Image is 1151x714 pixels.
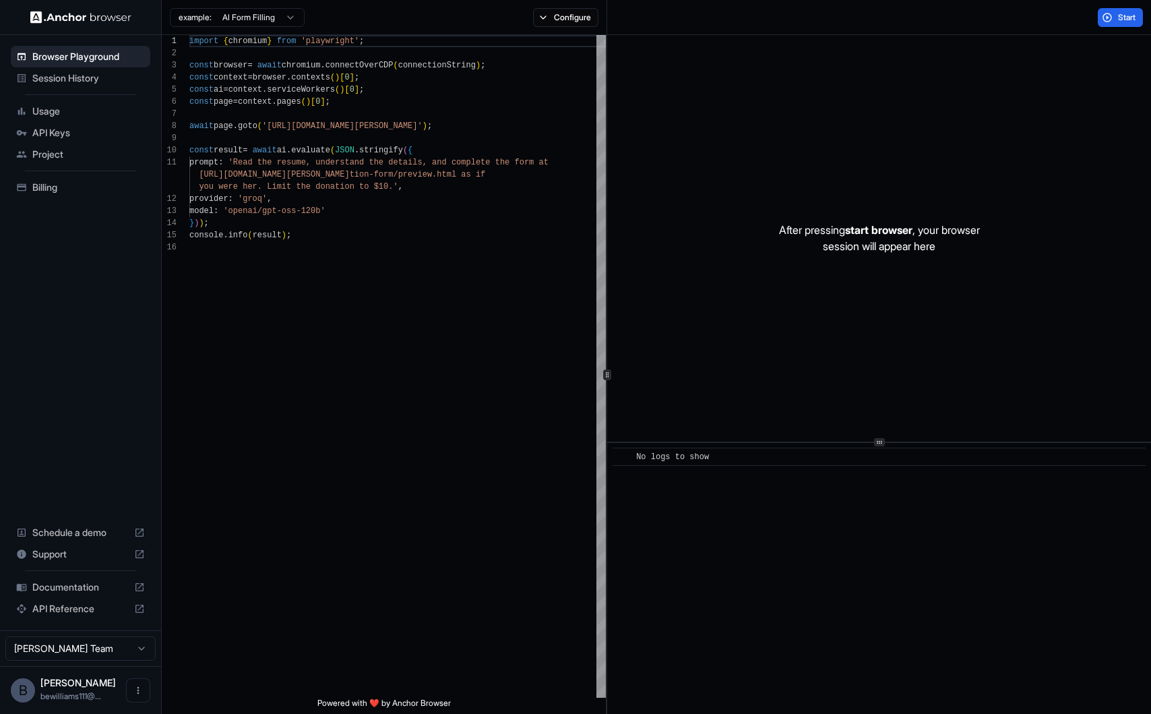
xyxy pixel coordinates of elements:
span: = [247,73,252,82]
div: Usage [11,100,150,122]
span: ) [282,231,286,240]
span: ( [257,121,262,131]
span: chromium [282,61,321,70]
span: 'groq' [238,194,267,204]
span: browser [214,61,247,70]
div: API Keys [11,122,150,144]
span: const [189,146,214,155]
span: Documentation [32,581,129,594]
span: ( [301,97,306,107]
span: No logs to show [636,452,709,462]
span: browser [253,73,286,82]
span: Schedule a demo [32,526,129,539]
span: result [214,146,243,155]
span: . [262,85,267,94]
span: Billing [32,181,145,194]
span: . [223,231,228,240]
span: bewilliams111@gmail.com [40,691,101,701]
span: API Reference [32,602,129,616]
div: Schedule a demo [11,522,150,543]
span: ( [394,61,398,70]
span: ) [194,218,199,228]
div: Billing [11,177,150,198]
div: Project [11,144,150,165]
span: ; [480,61,485,70]
span: Usage [32,105,145,118]
span: ) [423,121,427,131]
span: tion-form/preview.html as if [350,170,486,179]
span: info [228,231,248,240]
span: } [189,218,194,228]
span: . [272,97,276,107]
div: 5 [162,84,177,96]
span: ( [330,146,335,155]
span: ai [277,146,286,155]
span: chromium [228,36,268,46]
span: Powered with ❤️ by Anchor Browser [317,698,451,714]
span: page [214,97,233,107]
span: goto [238,121,257,131]
span: = [247,61,252,70]
span: await [253,146,277,155]
span: ; [286,231,291,240]
div: 1 [162,35,177,47]
span: { [408,146,412,155]
span: ( [335,85,340,94]
span: 0 [344,73,349,82]
span: ​ [619,450,626,464]
span: , [398,182,403,191]
span: ( [403,146,408,155]
div: Support [11,543,150,565]
span: start browser [845,223,912,237]
span: import [189,36,218,46]
span: . [320,61,325,70]
span: 0 [350,85,354,94]
span: ( [330,73,335,82]
p: After pressing , your browser session will appear here [779,222,980,254]
span: lete the form at [471,158,549,167]
span: = [233,97,238,107]
span: Start [1118,12,1137,23]
span: 'playwright' [301,36,359,46]
span: model [189,206,214,216]
span: await [257,61,282,70]
span: , [267,194,272,204]
div: 2 [162,47,177,59]
div: 8 [162,120,177,132]
span: } [267,36,272,46]
span: evaluate [291,146,330,155]
span: [ [340,73,344,82]
span: const [189,73,214,82]
span: ] [320,97,325,107]
span: ] [350,73,354,82]
span: context [238,97,272,107]
span: Support [32,547,129,561]
span: . [286,146,291,155]
span: const [189,61,214,70]
button: Open menu [126,678,150,703]
span: = [223,85,228,94]
div: 15 [162,229,177,241]
div: 4 [162,71,177,84]
span: . [286,73,291,82]
span: [URL][DOMAIN_NAME][PERSON_NAME] [199,170,349,179]
span: ) [476,61,480,70]
span: 'openai/gpt-oss-120b' [223,206,325,216]
span: prompt [189,158,218,167]
div: 7 [162,108,177,120]
span: ) [306,97,311,107]
span: ; [204,218,209,228]
span: connectOverCDP [325,61,394,70]
div: Documentation [11,576,150,598]
div: 16 [162,241,177,254]
div: Session History [11,67,150,89]
div: 11 [162,156,177,169]
span: : [214,206,218,216]
span: [ [344,85,349,94]
span: stringify [359,146,403,155]
div: 13 [162,205,177,217]
span: . [233,121,238,131]
span: : [218,158,223,167]
span: context [214,73,247,82]
span: Project [32,148,145,161]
